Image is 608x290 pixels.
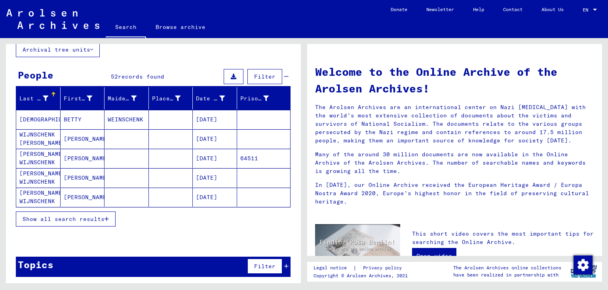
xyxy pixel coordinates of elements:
mat-cell: [DATE] [193,168,237,187]
button: Archival tree units [16,42,100,57]
mat-cell: [PERSON_NAME] [61,129,105,148]
mat-cell: [PERSON_NAME] [61,149,105,168]
a: Legal notice [313,264,353,272]
mat-cell: [PERSON_NAME] WIJNSCHENK [16,188,61,207]
div: First Name [64,94,93,103]
span: 52 [111,73,118,80]
div: Place of Birth [152,92,193,105]
div: Prisoner # [240,92,281,105]
mat-cell: GRUENBLATT WIJNSCHENK [PERSON_NAME] [PERSON_NAME] [16,129,61,148]
mat-header-cell: Maiden Name [104,87,149,109]
mat-header-cell: Place of Birth [149,87,193,109]
mat-cell: [DATE] [193,149,237,168]
mat-cell: WEINSCHENK [104,110,149,129]
mat-cell: [DATE] [193,129,237,148]
mat-cell: BETTY [61,110,105,129]
div: | [313,264,411,272]
mat-cell: [PERSON_NAME] [61,168,105,187]
div: Last Name [19,94,48,103]
div: Last Name [19,92,60,105]
a: Privacy policy [357,264,411,272]
div: Place of Birth [152,94,181,103]
div: Date of Birth [196,94,225,103]
div: Date of Birth [196,92,237,105]
span: Show all search results [23,215,104,223]
span: Filter [254,73,275,80]
a: Browse archive [146,17,215,36]
p: This short video covers the most important tips for searching the Online Archive. [412,230,594,246]
h1: Welcome to the Online Archive of the Arolsen Archives! [315,63,594,97]
img: Change consent [574,255,593,275]
p: In [DATE], our Online Archive received the European Heritage Award / Europa Nostra Award 2020, Eu... [315,181,594,206]
mat-cell: [DATE] [193,110,237,129]
p: The Arolsen Archives are an international center on Nazi [MEDICAL_DATA] with the world’s most ext... [315,103,594,145]
div: Topics [18,257,53,272]
button: Filter [247,259,282,274]
div: First Name [64,92,104,105]
img: yv_logo.png [569,261,598,281]
mat-cell: [PERSON_NAME] WIJNSCHENK [16,168,61,187]
a: Search [106,17,146,38]
p: Copyright © Arolsen Archives, 2021 [313,272,411,279]
mat-cell: [PERSON_NAME] [61,188,105,207]
mat-header-cell: First Name [61,87,105,109]
span: records found [118,73,164,80]
button: Filter [247,69,282,84]
p: have been realized in partnership with [453,271,561,278]
img: Arolsen_neg.svg [6,9,99,29]
div: Maiden Name [108,94,137,103]
mat-cell: 64511 [237,149,291,168]
p: The Arolsen Archives online collections [453,264,561,271]
p: Many of the around 30 million documents are now available in the Online Archive of the Arolsen Ar... [315,150,594,175]
span: Filter [254,263,275,270]
div: People [18,68,53,82]
mat-cell: [DEMOGRAPHIC_DATA] [16,110,61,129]
button: Show all search results [16,211,116,227]
mat-header-cell: Prisoner # [237,87,291,109]
a: Open video [412,248,456,264]
div: Maiden Name [108,92,148,105]
img: video.jpg [315,224,400,271]
span: EN [583,7,591,13]
mat-cell: [DATE] [193,188,237,207]
mat-cell: [PERSON_NAME] WIJNSCHENK [16,149,61,168]
div: Prisoner # [240,94,269,103]
mat-header-cell: Last Name [16,87,61,109]
mat-header-cell: Date of Birth [193,87,237,109]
